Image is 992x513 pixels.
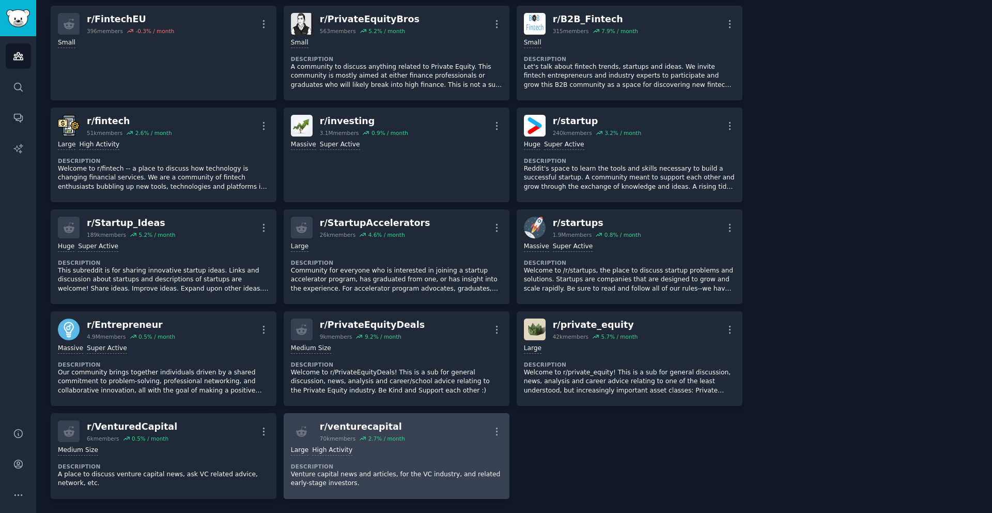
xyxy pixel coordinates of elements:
[87,344,127,354] div: Super Active
[524,217,546,238] img: startups
[87,129,122,137] div: 51k members
[51,413,276,499] a: r/VenturedCapital6kmembers0.5% / monthMedium SizeDescriptionA place to discuss venture capital ne...
[320,420,405,433] div: r/ venturecapital
[132,435,168,442] div: 0.5 % / month
[365,333,401,340] div: 9.2 % / month
[368,231,405,238] div: 4.6 % / month
[524,319,546,340] img: private_equity
[601,333,638,340] div: 5.7 % / month
[601,27,638,35] div: 7.9 % / month
[291,63,502,90] p: A community to discuss anything related to Private Equity. This community is mostly aimed at eith...
[524,13,546,35] img: B2B_Fintech
[291,344,331,354] div: Medium Size
[87,115,172,128] div: r/ fintech
[58,140,75,150] div: Large
[135,27,174,35] div: -0.3 % / month
[58,319,80,340] img: Entrepreneur
[524,361,735,368] dt: Description
[51,6,276,100] a: r/FintechEU396members-0.3% / monthSmall
[51,108,276,202] a: fintechr/fintech51kmembers2.6% / monthLargeHigh ActivityDescriptionWelcome to r/fintech -- a plac...
[291,368,502,396] p: Welcome to r/PrivateEquityDeals! This is a sub for general discussion, news, analysis and career/...
[87,231,126,238] div: 189k members
[58,361,269,368] dt: Description
[291,115,313,137] img: investing
[87,27,123,35] div: 396 members
[291,470,502,488] p: Venture capital news and articles, for the VC industry, and related early-stage investors.
[517,6,742,100] a: B2B_Fintechr/B2B_Fintech315members7.9% / monthSmallDescriptionLet's talk about fintech trends, st...
[291,266,502,294] p: Community for everyone who is interested in joining a startup accelerator program, has graduated ...
[524,63,735,90] p: Let's talk about fintech trends, startups and ideas. We invite fintech entrepreneurs and industry...
[320,115,408,128] div: r/ investing
[79,140,119,150] div: High Activity
[87,13,174,26] div: r/ FintechEU
[58,242,74,252] div: Huge
[58,266,269,294] p: This subreddit is for sharing innovative startup ideas. Links and discussion about startups and d...
[553,115,641,128] div: r/ startup
[78,242,118,252] div: Super Active
[138,333,175,340] div: 0.5 % / month
[553,231,592,238] div: 1.9M members
[284,413,509,499] a: r/venturecapital70kmembers2.7% / monthLargeHigh ActivityDescriptionVenture capital news and artic...
[284,209,509,304] a: r/StartupAccelerators26kmembers4.6% / monthLargeDescriptionCommunity for everyone who is interest...
[58,164,269,192] p: Welcome to r/fintech -- a place to discuss how technology is changing financial services. We are ...
[58,259,269,266] dt: Description
[524,266,735,294] p: Welcome to /r/startups, the place to discuss startup problems and solutions. Startups are compani...
[312,446,352,456] div: High Activity
[320,333,352,340] div: 9k members
[135,129,172,137] div: 2.6 % / month
[320,435,355,442] div: 70k members
[291,446,308,456] div: Large
[284,311,509,406] a: r/PrivateEquityDeals9kmembers9.2% / monthMedium SizeDescriptionWelcome to r/PrivateEquityDeals! T...
[524,242,549,252] div: Massive
[87,420,177,433] div: r/ VenturedCapital
[524,368,735,396] p: Welcome to r/private_equity! This is a sub for general discussion, news, analysis and career advi...
[291,361,502,368] dt: Description
[51,209,276,304] a: r/Startup_Ideas189kmembers5.2% / monthHugeSuper ActiveDescriptionThis subreddit is for sharing in...
[320,129,359,137] div: 3.1M members
[524,259,735,266] dt: Description
[284,6,509,100] a: PrivateEquityBrosr/PrivateEquityBros563members5.2% / monthSmallDescriptionA community to discuss ...
[87,435,119,442] div: 6k members
[291,38,308,48] div: Small
[524,157,735,164] dt: Description
[58,157,269,164] dt: Description
[553,129,592,137] div: 240k members
[320,231,355,238] div: 26k members
[291,55,502,63] dt: Description
[291,242,308,252] div: Large
[58,38,75,48] div: Small
[320,27,356,35] div: 563 members
[291,140,316,150] div: Massive
[553,333,588,340] div: 42k members
[517,209,742,304] a: startupsr/startups1.9Mmembers0.8% / monthMassiveSuper ActiveDescriptionWelcome to /r/startups, th...
[291,259,502,266] dt: Description
[87,217,175,230] div: r/ Startup_Ideas
[553,319,638,331] div: r/ private_equity
[284,108,509,202] a: investingr/investing3.1Mmembers0.9% / monthMassiveSuper Active
[368,435,405,442] div: 2.7 % / month
[524,115,546,137] img: startup
[517,311,742,406] a: private_equityr/private_equity42kmembers5.7% / monthLargeDescriptionWelcome to r/private_equity! ...
[58,463,269,470] dt: Description
[320,217,430,230] div: r/ StartupAccelerators
[553,13,638,26] div: r/ B2B_Fintech
[87,319,175,331] div: r/ Entrepreneur
[6,9,30,27] img: GummySearch logo
[524,344,541,354] div: Large
[524,55,735,63] dt: Description
[87,333,126,340] div: 4.9M members
[58,368,269,396] p: Our community brings together individuals driven by a shared commitment to problem-solving, profe...
[291,13,313,35] img: PrivateEquityBros
[320,319,425,331] div: r/ PrivateEquityDeals
[320,140,360,150] div: Super Active
[524,140,540,150] div: Huge
[371,129,408,137] div: 0.9 % / month
[544,140,584,150] div: Super Active
[320,13,420,26] div: r/ PrivateEquityBros
[524,38,541,48] div: Small
[58,470,269,488] p: A place to discuss venture capital news, ask VC related advice, network, etc.
[58,115,80,137] img: fintech
[553,242,593,252] div: Super Active
[605,231,641,238] div: 0.8 % / month
[291,463,502,470] dt: Description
